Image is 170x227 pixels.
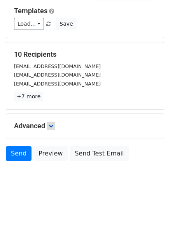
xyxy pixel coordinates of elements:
[14,50,156,59] h5: 10 Recipients
[70,146,129,161] a: Send Test Email
[14,92,43,101] a: +7 more
[14,63,101,69] small: [EMAIL_ADDRESS][DOMAIN_NAME]
[14,72,101,78] small: [EMAIL_ADDRESS][DOMAIN_NAME]
[33,146,68,161] a: Preview
[14,18,44,30] a: Load...
[56,18,76,30] button: Save
[14,122,156,130] h5: Advanced
[6,146,32,161] a: Send
[131,190,170,227] iframe: Chat Widget
[14,81,101,87] small: [EMAIL_ADDRESS][DOMAIN_NAME]
[14,7,47,15] a: Templates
